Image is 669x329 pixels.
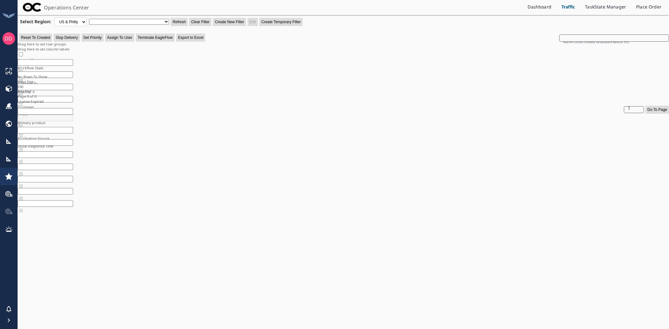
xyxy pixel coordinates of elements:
button: Open Filter Menu [19,196,23,200]
input: Report Status Filter Input [18,84,73,90]
div: DD [3,32,15,45]
img: EagleView Logo [3,13,15,18]
button: Open Filter Menu [19,135,23,139]
div: Row Groups [18,42,669,47]
input: Report ID Filter Input [18,59,73,66]
div: Operations Center [5,173,13,180]
button: Reset To Created [19,34,52,42]
button: Open Filter Menu [19,172,23,176]
span: Workflow State [18,65,43,70]
span: Report ID [18,58,34,62]
span: Drag here to set row groups [18,42,66,46]
button: Open Filter Menu [19,123,23,127]
div: Solar TrueDesign [5,225,13,233]
div: Page Size: [18,79,669,84]
button: Open Filter Menu [19,184,23,188]
input: Workflow State Filter Input [18,71,73,78]
button: Terminate EagleFlow [136,34,175,42]
input: Application Source Filter Input [18,188,73,195]
input: Walls Add-On Product Filter Input [18,176,73,182]
button: Refresh [171,18,188,26]
a: Place Order [631,3,666,13]
span: 0 [25,89,27,94]
div: Page Size [18,84,669,89]
a: Traffic [556,3,580,13]
span: 0 [33,89,35,94]
button: Open Filter Menu [19,148,23,151]
div: License Expired [18,99,669,104]
div: Property Viewer [5,208,13,215]
span: of [30,94,33,99]
span: No Rows To Show [18,74,48,79]
div: Operations Center [44,3,97,13]
input: Initial Response Time Filter Input [18,200,73,207]
input: Priority Filter Input [18,108,73,115]
div: Column Labels [18,47,669,52]
span: Customer [18,105,34,109]
button: Open Filter Menu [19,160,23,164]
button: Create Temporary Filter [259,18,303,26]
img: Operations Center [23,3,41,12]
button: Export to Excel [176,34,205,42]
input: Active Filter Input [18,151,73,158]
div: My EagleView portal [5,190,13,198]
button: Edit [247,18,258,26]
input: Customer Filter Input [18,139,73,146]
button: Clear Filter [189,18,211,26]
button: Assign To User [105,34,134,42]
button: Open Filter Menu [19,68,23,71]
span: 0 [18,89,19,94]
input: Primary product Filter Input [18,164,73,170]
button: Open Filter Menu [19,104,23,108]
button: Go To Page [645,106,669,114]
input: Priority Filter Input [18,115,73,121]
span: to [20,89,24,94]
div: 100 [18,84,669,89]
span: Application Source [18,136,49,141]
span: Page [18,94,26,99]
button: Set Priority [82,34,104,42]
span: of [28,89,31,94]
span: Drag here to set column labels [18,47,69,51]
button: Stop Delivery [54,34,80,42]
span: Primary product [18,120,46,125]
a: Dashboard [523,3,556,13]
input: Assigned To Filter Input [18,96,73,102]
input: Press Space to toggle all rows selection (unchecked) [19,52,23,56]
label: Select Region: [20,18,51,25]
span: Initial Response Time [18,144,54,149]
span: 0 [27,94,29,99]
input: Delivery Product Filter Input [18,127,73,133]
button: Open Filter Menu [19,209,23,212]
button: Create New Filter [213,18,246,26]
a: TaskState Manager [580,3,631,13]
span: 0 [35,94,36,99]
